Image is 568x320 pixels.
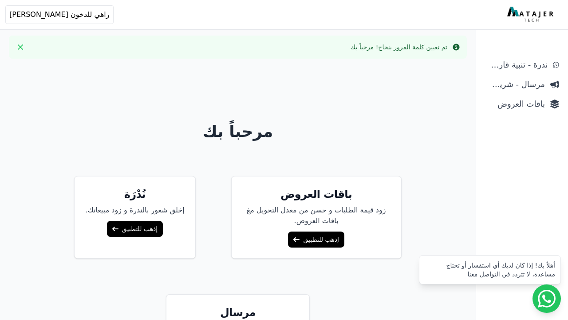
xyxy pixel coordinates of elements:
span: باقات العروض [485,98,545,110]
p: إخلق شعور بالندرة و زود مبيعاتك. [85,205,184,216]
span: مرسال - شريط دعاية [485,78,545,91]
span: راهي للدخون [PERSON_NAME] [9,9,110,20]
img: MatajerTech Logo [507,7,556,23]
h5: نُدْرَة [85,187,184,201]
button: Close [13,40,28,54]
h5: مرسال [177,305,299,320]
button: راهي للدخون [PERSON_NAME] [5,5,114,24]
div: تم تعيين كلمة المرور بنجاح! مرحباً بك [351,43,447,52]
a: إذهب للتطبيق [107,221,163,237]
div: أهلاً بك! إذا كان لديك أي استفسار أو تحتاج مساعدة، لا تتردد في التواصل معنا [425,261,555,279]
h5: باقات العروض [242,187,390,201]
p: زود قيمة الطلبات و حسن من معدل التحويل مغ باقات العروض. [242,205,390,226]
a: إذهب للتطبيق [288,232,344,248]
span: ندرة - تنبية قارب علي النفاذ [485,59,548,71]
